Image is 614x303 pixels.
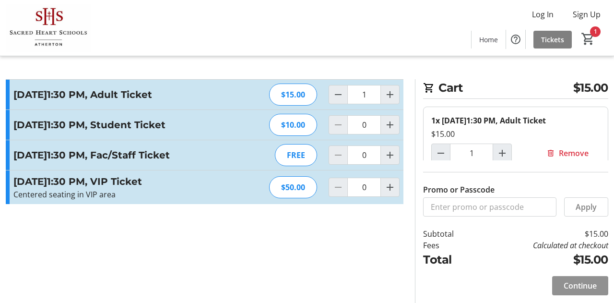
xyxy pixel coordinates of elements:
h3: [DATE]1:30 PM, Fac/Staff Ticket [13,148,223,162]
button: Increment by one [381,116,399,134]
input: Sun, Oct 26, 2025 @1:30 PM, Adult Ticket Quantity [347,85,381,104]
button: Increment by one [493,144,511,162]
button: Increment by one [381,85,399,104]
span: Apply [576,201,597,213]
label: Promo or Passcode [423,184,495,195]
button: Remove [535,144,600,163]
a: Home [472,31,506,48]
button: Decrement by one [432,144,450,162]
h3: [DATE]1:30 PM, VIP Ticket [13,174,223,189]
h2: Cart [423,79,608,99]
input: Sun, Oct 26, 2025 @1:30 PM, Adult Ticket Quantity [450,144,493,163]
input: Sun, Oct 26, 2025 @1:30 PM, VIP Ticket Quantity [347,178,381,197]
div: $50.00 [269,176,317,198]
td: Calculated at checkout [477,240,608,251]
span: Home [479,35,498,45]
img: Sacred Heart Schools, Atherton's Logo [6,4,91,52]
h3: [DATE]1:30 PM, Student Ticket [13,118,223,132]
button: Apply [564,197,608,217]
span: Tickets [541,35,564,45]
td: Subtotal [423,228,477,240]
button: Increment by one [381,146,399,164]
span: Log In [532,9,554,20]
td: Fees [423,240,477,251]
div: $15.00 [431,128,600,140]
button: Cart [579,30,597,48]
button: Continue [552,276,608,295]
button: Help [506,30,525,49]
p: Centered seating in VIP area [13,189,223,200]
div: $10.00 [269,114,317,136]
span: $15.00 [573,79,608,97]
span: Remove [559,147,589,159]
div: $15.00 [269,84,317,106]
input: Enter promo or passcode [423,197,556,217]
button: Increment by one [381,178,399,196]
a: Tickets [533,31,572,48]
button: Log In [524,7,561,22]
span: Sign Up [573,9,601,20]
td: $15.00 [477,251,608,268]
td: Total [423,251,477,268]
button: Sign Up [565,7,608,22]
span: Continue [564,280,597,291]
input: Sun, Oct 26, 2025 @1:30 PM, Fac/Staff Ticket Quantity [347,145,381,165]
h3: [DATE]1:30 PM, Adult Ticket [13,87,223,102]
td: $15.00 [477,228,608,240]
button: Decrement by one [329,85,347,104]
input: Sun, Oct 26, 2025 @1:30 PM, Student Ticket Quantity [347,115,381,134]
div: FREE [275,144,317,166]
div: 1x [DATE]1:30 PM, Adult Ticket [431,115,600,126]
